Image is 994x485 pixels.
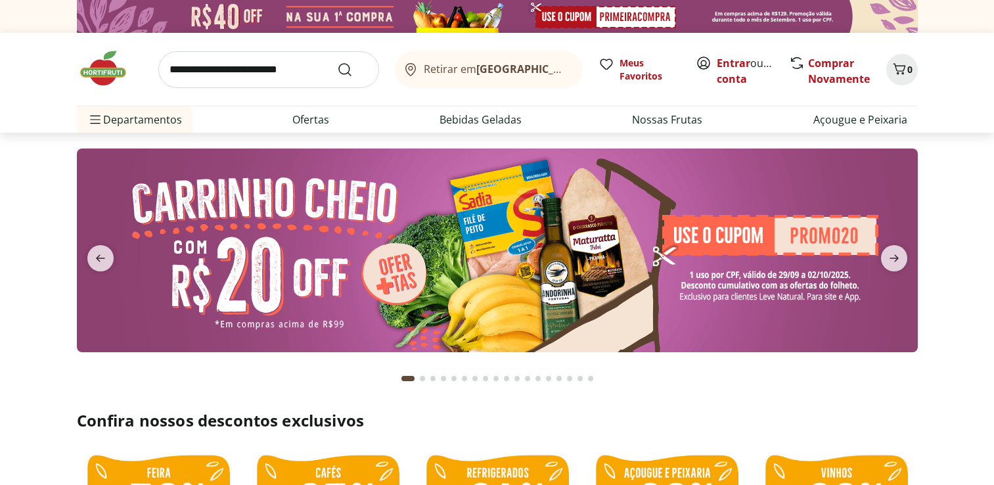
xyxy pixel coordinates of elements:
[395,51,583,88] button: Retirar em[GEOGRAPHIC_DATA]/[GEOGRAPHIC_DATA]
[292,112,329,127] a: Ofertas
[480,363,491,394] button: Go to page 8 from fs-carousel
[870,245,918,271] button: next
[399,363,417,394] button: Current page from fs-carousel
[533,363,543,394] button: Go to page 13 from fs-carousel
[620,57,680,83] span: Meus Favoritos
[717,55,775,87] span: ou
[564,363,575,394] button: Go to page 16 from fs-carousel
[575,363,585,394] button: Go to page 17 from fs-carousel
[886,54,918,85] button: Carrinho
[428,363,438,394] button: Go to page 3 from fs-carousel
[470,363,480,394] button: Go to page 7 from fs-carousel
[813,112,907,127] a: Açougue e Peixaria
[459,363,470,394] button: Go to page 6 from fs-carousel
[87,104,182,135] span: Departamentos
[77,149,918,352] img: cupom
[476,62,698,76] b: [GEOGRAPHIC_DATA]/[GEOGRAPHIC_DATA]
[717,56,750,70] a: Entrar
[522,363,533,394] button: Go to page 12 from fs-carousel
[512,363,522,394] button: Go to page 11 from fs-carousel
[585,363,596,394] button: Go to page 18 from fs-carousel
[77,245,124,271] button: previous
[501,363,512,394] button: Go to page 10 from fs-carousel
[543,363,554,394] button: Go to page 14 from fs-carousel
[599,57,680,83] a: Meus Favoritos
[424,63,569,75] span: Retirar em
[717,56,789,86] a: Criar conta
[87,104,103,135] button: Menu
[808,56,870,86] a: Comprar Novamente
[491,363,501,394] button: Go to page 9 from fs-carousel
[438,363,449,394] button: Go to page 4 from fs-carousel
[417,363,428,394] button: Go to page 2 from fs-carousel
[337,62,369,78] button: Submit Search
[440,112,522,127] a: Bebidas Geladas
[77,49,143,88] img: Hortifruti
[554,363,564,394] button: Go to page 15 from fs-carousel
[907,63,913,76] span: 0
[449,363,459,394] button: Go to page 5 from fs-carousel
[77,410,918,431] h2: Confira nossos descontos exclusivos
[158,51,379,88] input: search
[632,112,702,127] a: Nossas Frutas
